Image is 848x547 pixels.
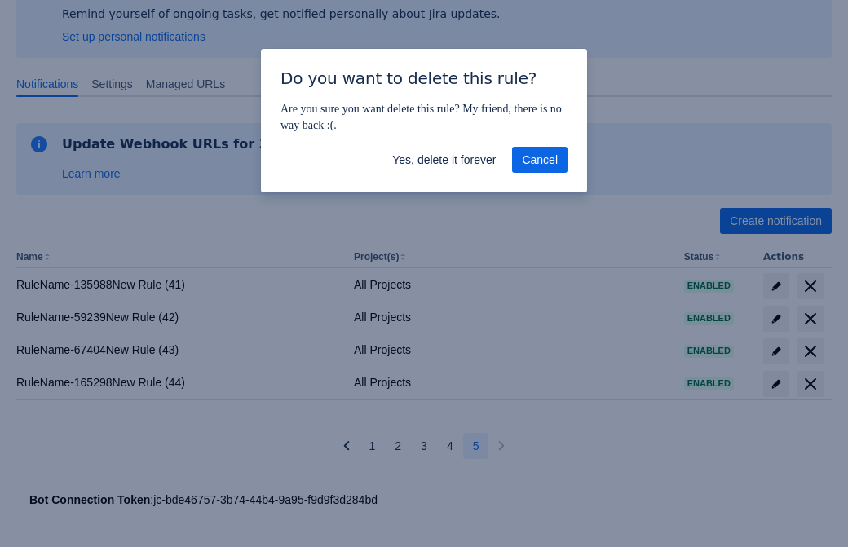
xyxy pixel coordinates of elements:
[522,147,558,173] span: Cancel
[392,147,496,173] span: Yes, delete it forever
[382,147,506,173] button: Yes, delete it forever
[280,101,568,134] p: Are you sure you want delete this rule? My friend, there is no way back :(.
[512,147,568,173] button: Cancel
[280,68,537,88] span: Do you want to delete this rule?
